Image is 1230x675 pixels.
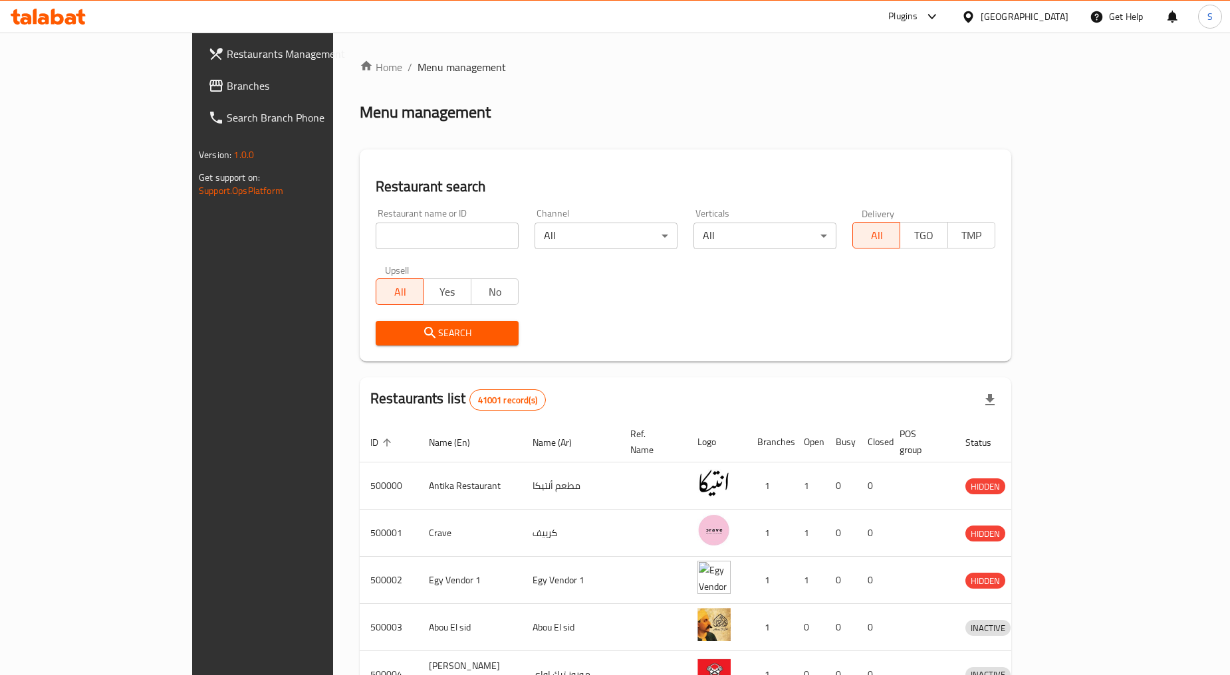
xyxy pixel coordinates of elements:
td: 0 [857,604,889,651]
h2: Restaurants list [370,389,546,411]
label: Upsell [385,265,410,274]
img: Antika Restaurant [697,466,731,500]
span: S [1207,9,1213,24]
td: 0 [825,557,857,604]
td: Crave [418,510,522,557]
label: Delivery [862,209,895,218]
nav: breadcrumb [360,59,1011,75]
td: Abou El sid [522,604,620,651]
td: 0 [825,604,857,651]
td: 0 [793,604,825,651]
span: HIDDEN [965,573,1005,589]
div: HIDDEN [965,573,1005,589]
span: HIDDEN [965,526,1005,541]
img: Egy Vendor 1 [697,561,731,594]
td: 0 [857,462,889,510]
td: 1 [793,557,825,604]
a: Restaurants Management [197,38,398,70]
td: 0 [857,557,889,604]
td: 1 [793,510,825,557]
div: Export file [974,384,1006,416]
a: Branches [197,70,398,102]
span: Version: [199,146,231,163]
span: Yes [429,282,465,302]
div: INACTIVE [965,620,1011,636]
span: Menu management [418,59,506,75]
th: Open [793,422,825,462]
span: Get support on: [199,169,260,186]
td: 0 [857,510,889,557]
span: TMP [953,226,990,245]
td: Egy Vendor 1 [418,557,522,604]
span: All [858,226,895,245]
td: Abou El sid [418,604,522,651]
span: Status [965,434,1009,450]
th: Logo [687,422,747,462]
li: / [408,59,412,75]
th: Busy [825,422,857,462]
h2: Menu management [360,102,491,123]
td: كرييف [522,510,620,557]
td: مطعم أنتيكا [522,462,620,510]
span: All [382,282,418,302]
div: [GEOGRAPHIC_DATA] [981,9,1068,24]
span: 41001 record(s) [470,394,545,407]
td: 1 [747,462,793,510]
button: Search [376,321,519,345]
td: Antika Restaurant [418,462,522,510]
button: No [471,278,519,305]
td: 1 [747,557,793,604]
button: TGO [900,222,947,248]
span: POS group [900,426,939,458]
td: 1 [747,510,793,557]
span: Search Branch Phone [227,110,387,126]
button: All [852,222,900,248]
td: 0 [825,510,857,557]
span: 1.0.0 [233,146,254,163]
td: 1 [747,604,793,651]
span: Ref. Name [630,426,671,458]
td: 1 [793,462,825,510]
a: Support.OpsPlatform [199,182,283,199]
a: Search Branch Phone [197,102,398,134]
th: Closed [857,422,889,462]
span: No [477,282,513,302]
button: Yes [423,278,471,305]
input: Search for restaurant name or ID.. [376,223,519,249]
div: Total records count [469,389,546,411]
span: Restaurants Management [227,46,387,62]
h2: Restaurant search [376,177,995,197]
span: Name (En) [429,434,487,450]
span: TGO [906,226,942,245]
td: Egy Vendor 1 [522,557,620,604]
div: All [693,223,836,249]
span: ID [370,434,396,450]
span: Search [386,325,508,341]
span: INACTIVE [965,621,1011,636]
span: Branches [227,78,387,94]
div: All [535,223,677,249]
img: Crave [697,514,731,547]
span: Name (Ar) [533,434,589,450]
span: HIDDEN [965,479,1005,494]
td: 0 [825,462,857,510]
img: Abou El sid [697,608,731,641]
button: All [376,278,424,305]
button: TMP [947,222,995,248]
th: Branches [747,422,793,462]
div: Plugins [888,9,918,25]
